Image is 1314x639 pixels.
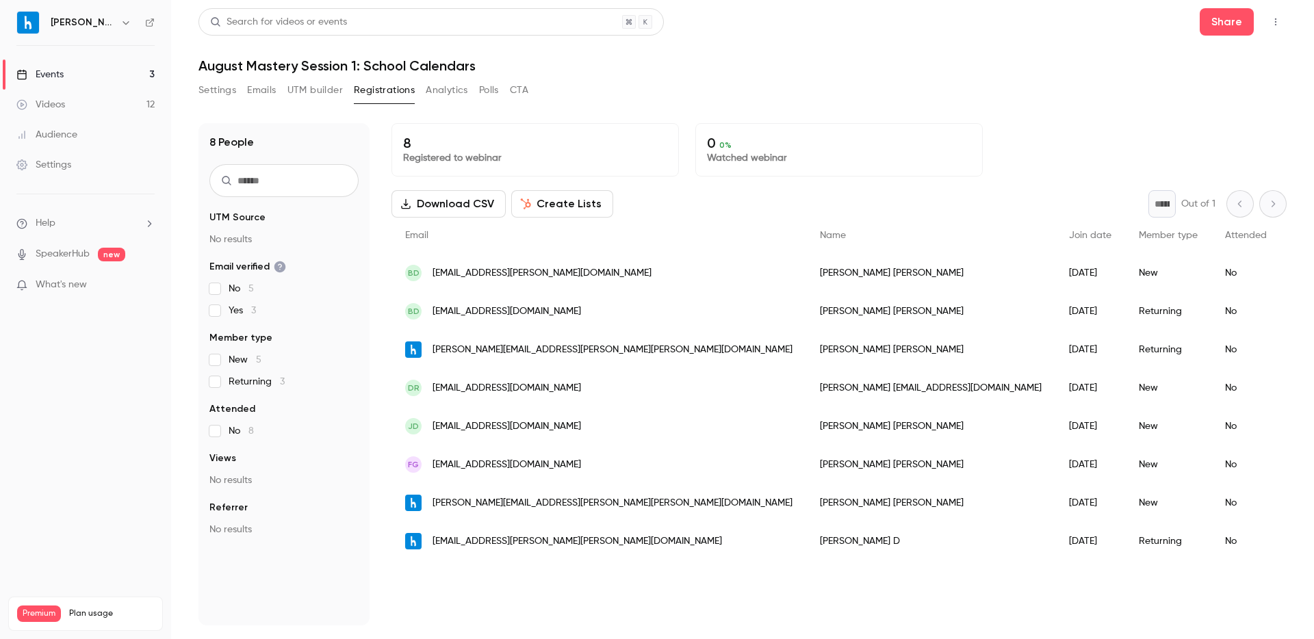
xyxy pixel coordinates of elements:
[1211,330,1280,369] div: No
[209,501,248,514] span: Referrer
[17,12,39,34] img: Harri
[209,233,359,246] p: No results
[280,377,285,387] span: 3
[248,284,254,294] span: 5
[229,353,261,367] span: New
[806,407,1055,445] div: [PERSON_NAME] [PERSON_NAME]
[247,79,276,101] button: Emails
[16,68,64,81] div: Events
[408,305,420,317] span: BD
[1055,407,1125,445] div: [DATE]
[1055,292,1125,330] div: [DATE]
[433,458,581,472] span: [EMAIL_ADDRESS][DOMAIN_NAME]
[198,79,236,101] button: Settings
[426,79,468,101] button: Analytics
[354,79,415,101] button: Registrations
[1125,522,1211,560] div: Returning
[51,16,115,29] h6: [PERSON_NAME]
[433,381,581,395] span: [EMAIL_ADDRESS][DOMAIN_NAME]
[1055,369,1125,407] div: [DATE]
[405,533,422,549] img: harri.com
[209,402,255,416] span: Attended
[510,79,528,101] button: CTA
[408,382,420,394] span: DR
[1139,231,1198,240] span: Member type
[403,151,667,165] p: Registered to webinar
[433,534,722,549] span: [EMAIL_ADDRESS][PERSON_NAME][PERSON_NAME][DOMAIN_NAME]
[433,419,581,434] span: [EMAIL_ADDRESS][DOMAIN_NAME]
[1125,407,1211,445] div: New
[287,79,343,101] button: UTM builder
[16,128,77,142] div: Audience
[229,304,256,317] span: Yes
[209,331,272,345] span: Member type
[820,231,846,240] span: Name
[209,452,236,465] span: Views
[210,15,347,29] div: Search for videos or events
[433,343,793,357] span: [PERSON_NAME][EMAIL_ADDRESS][PERSON_NAME][PERSON_NAME][DOMAIN_NAME]
[138,279,155,291] iframe: Noticeable Trigger
[1211,254,1280,292] div: No
[1125,254,1211,292] div: New
[209,134,254,151] h1: 8 People
[405,231,428,240] span: Email
[1125,292,1211,330] div: Returning
[391,190,506,218] button: Download CSV
[209,473,359,487] p: No results
[1125,484,1211,522] div: New
[707,151,971,165] p: Watched webinar
[806,369,1055,407] div: [PERSON_NAME] [EMAIL_ADDRESS][DOMAIN_NAME]
[511,190,613,218] button: Create Lists
[405,495,422,511] img: harri.com
[1211,369,1280,407] div: No
[1055,522,1125,560] div: [DATE]
[17,605,61,622] span: Premium
[36,216,55,231] span: Help
[209,211,359,536] section: facet-groups
[229,424,254,438] span: No
[16,158,71,172] div: Settings
[1069,231,1111,240] span: Join date
[433,266,652,281] span: [EMAIL_ADDRESS][PERSON_NAME][DOMAIN_NAME]
[69,608,154,619] span: Plan usage
[1055,484,1125,522] div: [DATE]
[209,260,286,274] span: Email verified
[16,216,155,231] li: help-dropdown-opener
[209,523,359,536] p: No results
[36,247,90,261] a: SpeakerHub
[229,282,254,296] span: No
[251,306,256,315] span: 3
[1211,484,1280,522] div: No
[806,292,1055,330] div: [PERSON_NAME] [PERSON_NAME]
[1125,330,1211,369] div: Returning
[405,341,422,358] img: harri.com
[1211,522,1280,560] div: No
[408,420,419,432] span: JD
[408,267,420,279] span: BD
[98,248,125,261] span: new
[1181,197,1215,211] p: Out of 1
[1211,445,1280,484] div: No
[36,278,87,292] span: What's new
[1225,231,1267,240] span: Attended
[806,330,1055,369] div: [PERSON_NAME] [PERSON_NAME]
[256,355,261,365] span: 5
[1211,407,1280,445] div: No
[479,79,499,101] button: Polls
[209,211,266,224] span: UTM Source
[1125,445,1211,484] div: New
[1125,369,1211,407] div: New
[408,458,419,471] span: FG
[719,140,732,150] span: 0 %
[707,135,971,151] p: 0
[433,304,581,319] span: [EMAIL_ADDRESS][DOMAIN_NAME]
[806,484,1055,522] div: [PERSON_NAME] [PERSON_NAME]
[1200,8,1254,36] button: Share
[16,98,65,112] div: Videos
[1055,445,1125,484] div: [DATE]
[229,375,285,389] span: Returning
[433,496,793,510] span: [PERSON_NAME][EMAIL_ADDRESS][PERSON_NAME][PERSON_NAME][DOMAIN_NAME]
[248,426,254,436] span: 8
[806,254,1055,292] div: [PERSON_NAME] [PERSON_NAME]
[806,445,1055,484] div: [PERSON_NAME] [PERSON_NAME]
